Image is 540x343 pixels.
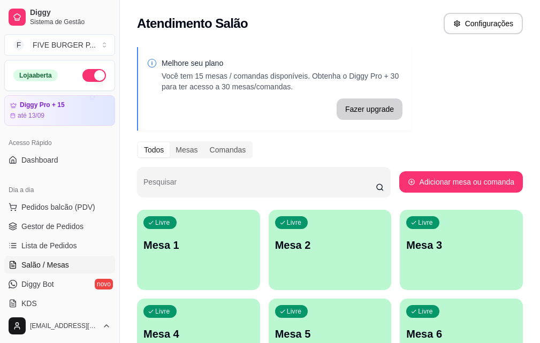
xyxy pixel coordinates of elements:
span: Pedidos balcão (PDV) [21,202,95,212]
span: Gestor de Pedidos [21,221,83,232]
a: Dashboard [4,151,115,169]
p: Livre [155,307,170,316]
div: FIVE BURGER P ... [33,40,96,50]
p: Mesa 4 [143,326,254,341]
button: Configurações [444,13,523,34]
button: LivreMesa 1 [137,210,260,290]
p: Mesa 1 [143,238,254,253]
p: Você tem 15 mesas / comandas disponíveis. Obtenha o Diggy Pro + 30 para ter acesso a 30 mesas/com... [162,71,402,92]
a: Lista de Pedidos [4,237,115,254]
a: Salão / Mesas [4,256,115,273]
input: Pesquisar [143,181,376,192]
p: Livre [418,218,433,227]
p: Livre [287,307,302,316]
h2: Atendimento Salão [137,15,248,32]
article: Diggy Pro + 15 [20,101,65,109]
div: Dia a dia [4,181,115,199]
span: Salão / Mesas [21,260,69,270]
span: Diggy Bot [21,279,54,289]
p: Mesa 5 [275,326,385,341]
p: Livre [287,218,302,227]
button: Pedidos balcão (PDV) [4,199,115,216]
button: Select a team [4,34,115,56]
div: Todos [138,142,170,157]
p: Mesa 3 [406,238,516,253]
span: KDS [21,298,37,309]
div: Acesso Rápido [4,134,115,151]
a: DiggySistema de Gestão [4,4,115,30]
span: Lista de Pedidos [21,240,77,251]
p: Livre [155,218,170,227]
a: Gestor de Pedidos [4,218,115,235]
p: Mesa 6 [406,326,516,341]
span: F [13,40,24,50]
p: Mesa 2 [275,238,385,253]
button: LivreMesa 2 [269,210,392,290]
a: KDS [4,295,115,312]
div: Loja aberta [13,70,58,81]
button: Adicionar mesa ou comanda [399,171,523,193]
a: Diggy Pro + 15até 13/09 [4,95,115,126]
span: Diggy [30,8,111,18]
p: Livre [418,307,433,316]
button: [EMAIL_ADDRESS][DOMAIN_NAME] [4,313,115,339]
article: até 13/09 [18,111,44,120]
span: Sistema de Gestão [30,18,111,26]
button: LivreMesa 3 [400,210,523,290]
div: Comandas [204,142,252,157]
span: [EMAIL_ADDRESS][DOMAIN_NAME] [30,322,98,330]
div: Mesas [170,142,203,157]
button: Alterar Status [82,69,106,82]
a: Diggy Botnovo [4,276,115,293]
span: Dashboard [21,155,58,165]
p: Melhore seu plano [162,58,402,68]
button: Fazer upgrade [337,98,402,120]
